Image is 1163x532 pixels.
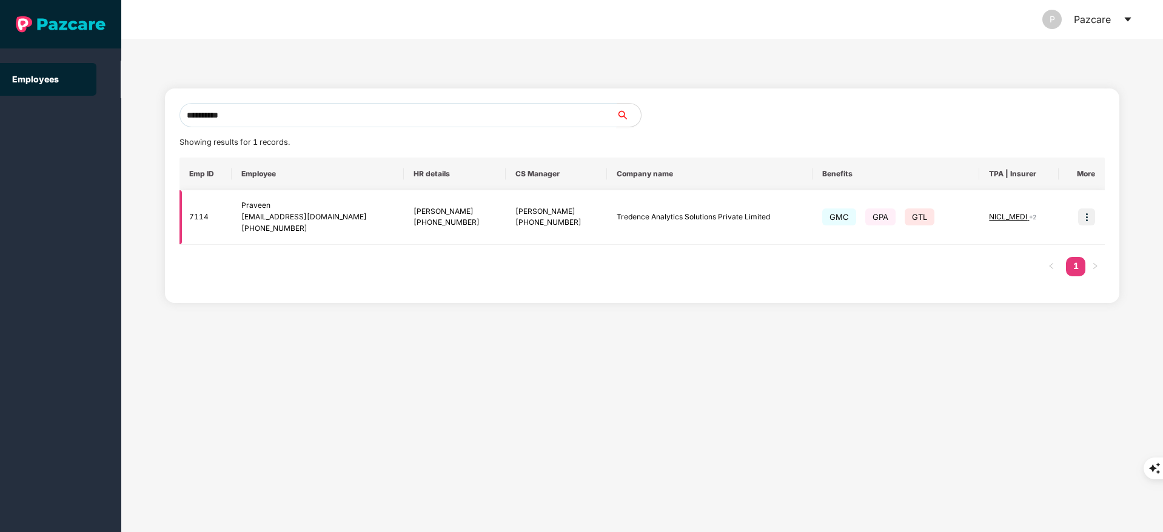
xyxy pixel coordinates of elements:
[1123,15,1133,24] span: caret-down
[1059,158,1105,190] th: More
[404,158,506,190] th: HR details
[179,190,232,245] td: 7114
[1066,257,1085,275] a: 1
[506,158,608,190] th: CS Manager
[865,208,896,225] span: GPA
[989,212,1029,221] span: NICL_MEDI
[241,223,394,234] div: [PHONE_NUMBER]
[12,74,59,84] a: Employees
[1042,257,1061,276] li: Previous Page
[1029,213,1036,221] span: + 2
[414,206,496,218] div: [PERSON_NAME]
[1042,257,1061,276] button: left
[515,217,598,228] div: [PHONE_NUMBER]
[179,138,290,147] span: Showing results for 1 records.
[414,217,496,228] div: [PHONE_NUMBER]
[813,158,980,190] th: Benefits
[979,158,1059,190] th: TPA | Insurer
[241,200,394,211] div: Praveen
[1085,257,1105,276] button: right
[822,208,856,225] span: GMC
[1048,262,1055,270] span: left
[179,158,232,190] th: Emp ID
[1050,10,1055,29] span: P
[905,208,934,225] span: GTL
[607,190,813,245] td: Tredence Analytics Solutions Private Limited
[515,206,598,218] div: [PERSON_NAME]
[1078,208,1095,225] img: icon
[616,110,641,120] span: search
[1066,257,1085,276] li: 1
[1091,262,1099,270] span: right
[607,158,813,190] th: Company name
[232,158,404,190] th: Employee
[616,103,642,127] button: search
[1085,257,1105,276] li: Next Page
[241,211,394,223] div: [EMAIL_ADDRESS][DOMAIN_NAME]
